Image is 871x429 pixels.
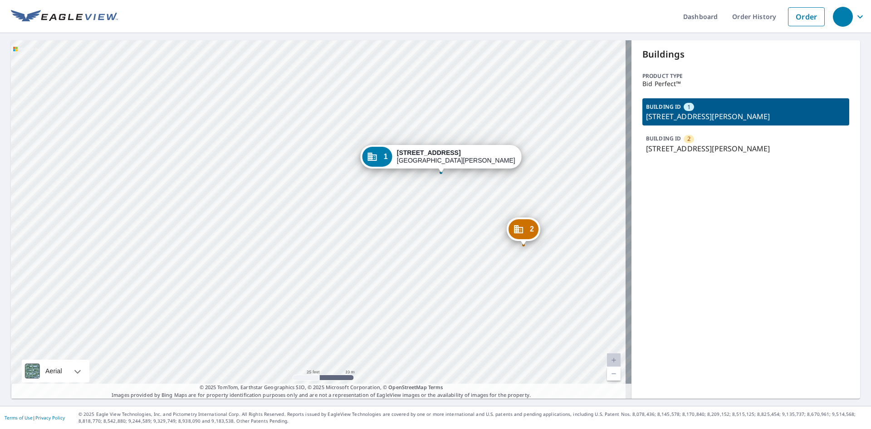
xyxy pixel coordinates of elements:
[687,135,690,143] span: 2
[43,360,65,382] div: Aerial
[384,153,388,160] span: 1
[642,80,849,87] p: Bid Perfect™
[428,384,443,390] a: Terms
[35,415,65,421] a: Privacy Policy
[5,415,65,420] p: |
[607,367,621,381] a: Current Level 20, Zoom Out
[530,226,534,232] span: 2
[78,411,866,424] p: © 2025 Eagle View Technologies, Inc. and Pictometry International Corp. All Rights Reserved. Repo...
[5,415,33,421] a: Terms of Use
[646,135,681,142] p: BUILDING ID
[687,103,690,111] span: 1
[11,384,631,399] p: Images provided by Bing Maps are for property identification purposes only and are not a represen...
[200,384,443,391] span: © 2025 TomTom, Earthstar Geographics SIO, © 2025 Microsoft Corporation, ©
[388,384,426,390] a: OpenStreetMap
[642,72,849,80] p: Product type
[788,7,825,26] a: Order
[607,353,621,367] a: Current Level 20, Zoom In Disabled
[361,145,522,173] div: Dropped pin, building 1, Commercial property, 7979 Blind Pass Rd St Pete Beach, FL 33706
[11,10,118,24] img: EV Logo
[646,111,846,122] p: [STREET_ADDRESS][PERSON_NAME]
[646,103,681,111] p: BUILDING ID
[397,149,515,164] div: [GEOGRAPHIC_DATA][PERSON_NAME]
[22,360,89,382] div: Aerial
[642,48,849,61] p: Buildings
[646,143,846,154] p: [STREET_ADDRESS][PERSON_NAME]
[507,217,540,246] div: Dropped pin, building 2, Commercial property, 7901 Blind Pass Rd St Pete Beach, FL 33706
[397,149,461,156] strong: [STREET_ADDRESS]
